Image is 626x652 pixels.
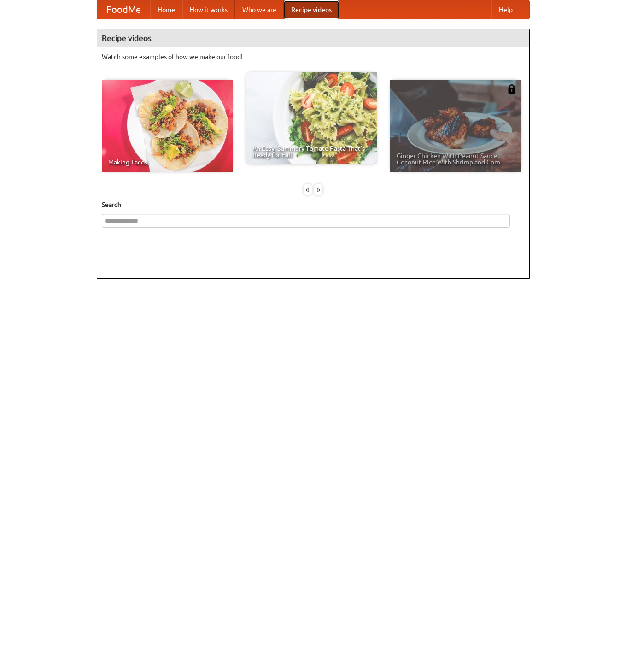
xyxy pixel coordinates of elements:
a: Help [491,0,520,19]
span: An Easy, Summery Tomato Pasta That's Ready for Fall [252,145,370,158]
h4: Recipe videos [97,29,529,47]
p: Watch some examples of how we make our food! [102,52,525,61]
span: Making Tacos [108,159,226,165]
a: Who we are [235,0,284,19]
div: » [314,184,322,195]
a: Recipe videos [284,0,339,19]
a: Making Tacos [102,80,233,172]
a: How it works [182,0,235,19]
a: FoodMe [97,0,150,19]
img: 483408.png [507,84,516,94]
a: An Easy, Summery Tomato Pasta That's Ready for Fall [246,72,377,164]
div: « [304,184,312,195]
a: Home [150,0,182,19]
h5: Search [102,200,525,209]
